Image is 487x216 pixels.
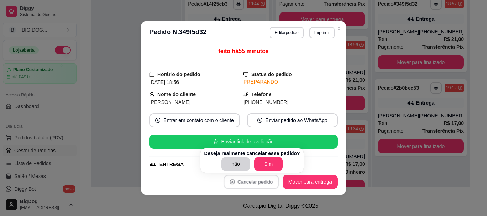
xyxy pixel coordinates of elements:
[243,72,248,77] span: desktop
[251,91,272,97] strong: Telefone
[149,27,206,38] h3: Pedido N. 349f5d32
[243,99,288,105] span: [PHONE_NUMBER]
[159,161,184,168] div: ENTREGA
[247,113,338,127] button: whats-appEnviar pedido ao WhatsApp
[283,175,338,189] button: Mover para entrega
[230,179,235,184] span: close-circle
[251,72,292,77] strong: Status do pedido
[333,23,345,34] button: Close
[213,139,218,144] span: star
[243,78,338,86] div: PREPARANDO
[149,99,190,105] span: [PERSON_NAME]
[149,92,154,97] span: user
[224,175,279,189] button: close-circleCancelar pedido
[157,72,200,77] strong: Horário do pedido
[155,118,160,123] span: whats-app
[204,150,300,157] p: Deseja realmente cancelar esse pedido?
[149,113,240,127] button: whats-appEntrar em contato com o cliente
[218,48,268,54] span: feito há 55 minutos
[149,72,154,77] span: calendar
[257,118,262,123] span: whats-app
[149,79,179,85] span: [DATE] 18:56
[149,135,338,149] button: starEnviar link de avaliação
[157,91,196,97] strong: Nome do cliente
[254,157,283,171] button: Sim
[243,92,248,97] span: phone
[221,157,250,171] button: não
[270,27,303,38] button: Editarpedido
[309,27,335,38] button: Imprimir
